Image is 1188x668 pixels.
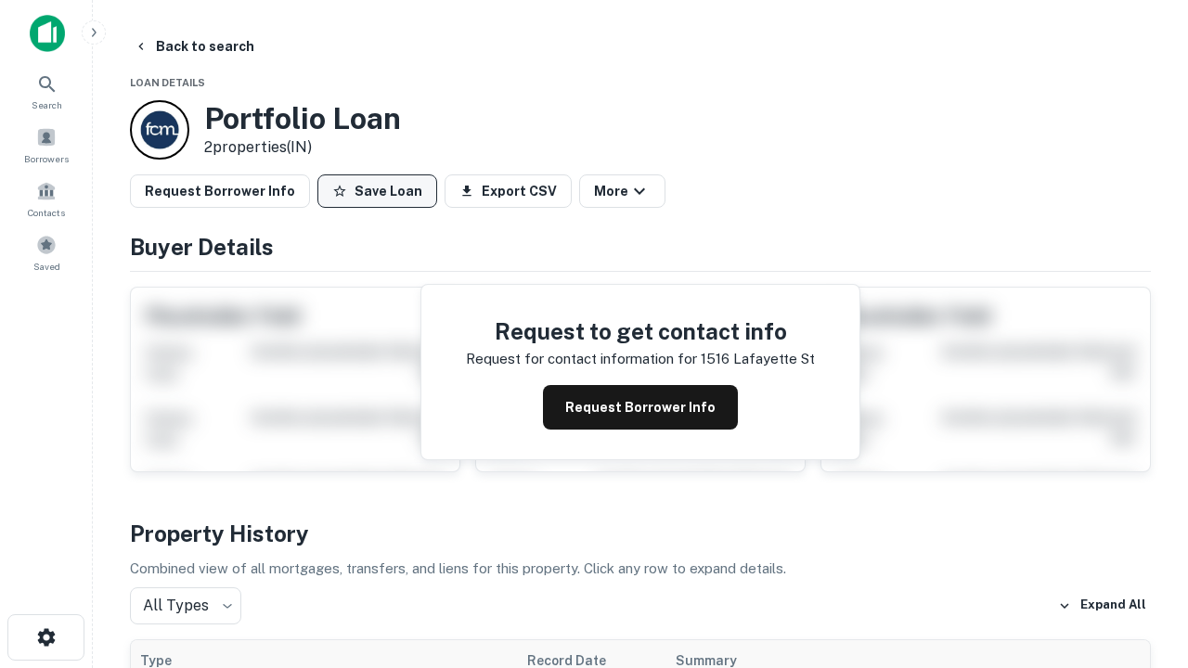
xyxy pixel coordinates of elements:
span: Saved [33,259,60,274]
div: All Types [130,587,241,624]
a: Contacts [6,173,87,224]
span: Loan Details [130,77,205,88]
h4: Request to get contact info [466,315,815,348]
h4: Property History [130,517,1151,550]
img: capitalize-icon.png [30,15,65,52]
button: Save Loan [317,174,437,208]
p: Request for contact information for [466,348,697,370]
button: Expand All [1053,592,1151,620]
button: Back to search [126,30,262,63]
button: More [579,174,665,208]
iframe: Chat Widget [1095,520,1188,609]
button: Request Borrower Info [543,385,738,430]
span: Search [32,97,62,112]
a: Borrowers [6,120,87,170]
h4: Buyer Details [130,230,1151,263]
button: Export CSV [445,174,572,208]
p: Combined view of all mortgages, transfers, and liens for this property. Click any row to expand d... [130,558,1151,580]
p: 1516 lafayette st [701,348,815,370]
button: Request Borrower Info [130,174,310,208]
a: Saved [6,227,87,277]
h3: Portfolio Loan [204,101,401,136]
span: Contacts [28,205,65,220]
p: 2 properties (IN) [204,136,401,159]
a: Search [6,66,87,116]
span: Borrowers [24,151,69,166]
